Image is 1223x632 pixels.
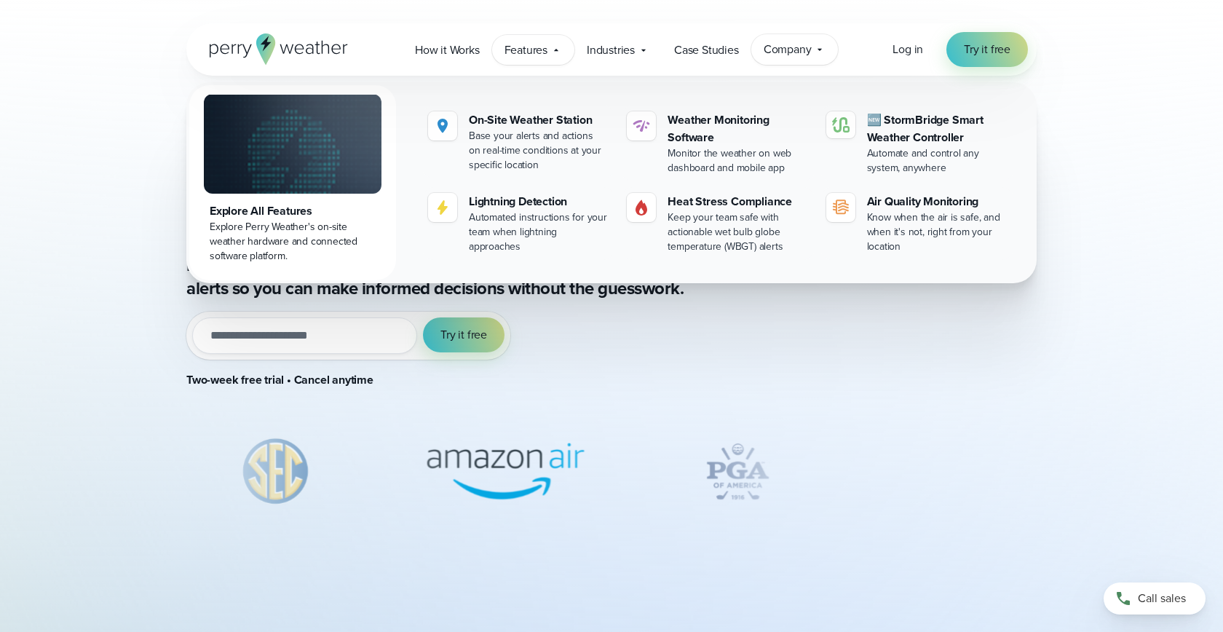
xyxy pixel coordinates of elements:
[434,117,451,135] img: perry weather location
[892,41,923,58] a: Log in
[186,435,818,516] div: slideshow
[434,199,451,216] img: lightning-icon.svg
[469,111,609,129] div: On-Site Weather Station
[668,193,808,210] div: Heat Stress Compliance
[469,210,609,254] div: Automated instructions for your team when lightning approaches
[403,435,609,508] img: Amazon-Air.svg
[587,42,635,59] span: Industries
[423,317,504,352] button: Try it free
[832,117,850,133] img: stormbridge-icon-V6.svg
[422,106,615,178] a: perry weather location On-Site Weather Station Base your alerts and actions on real-time conditio...
[186,253,769,300] p: Real-time weather data from your location, precise forecasts, and automated alerts so you can mak...
[415,42,480,59] span: How it Works
[633,117,650,135] img: software-icon.svg
[679,435,796,508] img: PGA.svg
[1104,582,1206,615] a: Call sales
[189,85,396,280] a: Explore All Features Explore Perry Weather's on-site weather hardware and connected software plat...
[220,435,332,508] img: %E2%9C%85-SEC.svg
[867,146,1008,175] div: Automate and control any system, anywhere
[867,111,1008,146] div: 🆕 StormBridge Smart Weather Controller
[422,187,615,260] a: Lightning Detection Automated instructions for your team when lightning approaches
[1138,590,1186,607] span: Call sales
[633,199,650,216] img: perry weather heat
[662,35,751,65] a: Case Studies
[820,106,1013,181] a: 🆕 StormBridge Smart Weather Controller Automate and control any system, anywhere
[674,42,739,59] span: Case Studies
[621,187,814,260] a: perry weather heat Heat Stress Compliance Keep your team safe with actionable wet bulb globe temp...
[946,32,1028,67] a: Try it free
[964,41,1010,58] span: Try it free
[867,193,1008,210] div: Air Quality Monitoring
[867,210,1008,254] div: Know when the air is safe, and when it's not, right from your location
[403,435,609,508] div: 4 of 8
[668,210,808,254] div: Keep your team safe with actionable wet bulb globe temperature (WBGT) alerts
[210,202,376,220] div: Explore All Features
[469,129,609,173] div: Base your alerts and actions on real-time conditions at your specific location
[832,199,850,216] img: aqi-icon.svg
[469,193,609,210] div: Lightning Detection
[220,435,332,508] div: 3 of 8
[186,371,373,388] strong: Two-week free trial • Cancel anytime
[820,187,1013,260] a: Air Quality Monitoring Know when the air is safe, and when it's not, right from your location
[668,146,808,175] div: Monitor the weather on web dashboard and mobile app
[764,41,812,58] span: Company
[668,111,808,146] div: Weather Monitoring Software
[440,326,487,344] span: Try it free
[403,35,492,65] a: How it Works
[621,106,814,181] a: Weather Monitoring Software Monitor the weather on web dashboard and mobile app
[210,220,376,264] div: Explore Perry Weather's on-site weather hardware and connected software platform.
[679,435,796,508] div: 5 of 8
[504,42,547,59] span: Features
